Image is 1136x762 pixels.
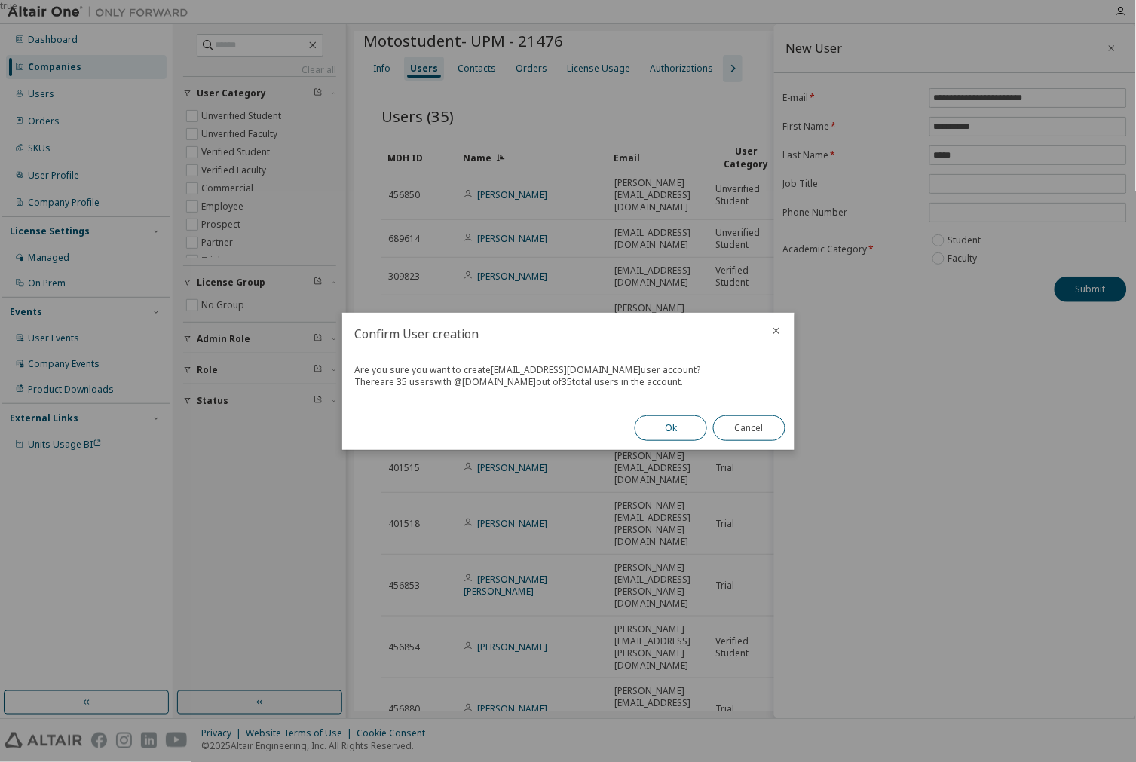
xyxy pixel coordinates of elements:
[354,376,782,388] div: There are 35 users with @ [DOMAIN_NAME] out of 35 total users in the account.
[342,313,758,355] h2: Confirm User creation
[354,364,782,376] div: Are you sure you want to create [EMAIL_ADDRESS][DOMAIN_NAME] user account?
[713,415,785,441] button: Cancel
[770,325,782,337] button: close
[635,415,707,441] button: Ok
